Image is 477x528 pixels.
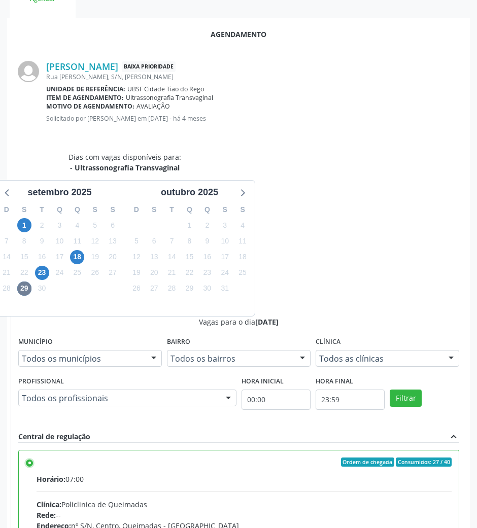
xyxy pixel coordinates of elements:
[316,390,385,410] input: Selecione o horário
[86,202,104,218] div: S
[37,499,452,510] div: Policlinica de Queimadas
[157,186,222,199] div: outubro 2025
[390,390,422,407] button: Filtrar
[70,234,84,248] span: quinta-feira, 11 de setembro de 2025
[341,457,394,467] span: Ordem de chegada
[52,218,66,232] span: quarta-feira, 3 de setembro de 2025
[235,234,250,248] span: sábado, 11 de outubro de 2025
[218,218,232,232] span: sexta-feira, 3 de outubro de 2025
[216,202,234,218] div: S
[51,202,69,218] div: Q
[165,281,179,296] span: terça-feira, 28 de outubro de 2025
[182,250,196,264] span: quarta-feira, 15 de outubro de 2025
[165,250,179,264] span: terça-feira, 14 de outubro de 2025
[182,234,196,248] span: quarta-feira, 8 de outubro de 2025
[35,218,49,232] span: terça-feira, 2 de setembro de 2025
[127,85,204,93] span: UBSF Cidade Tiao do Rego
[235,250,250,264] span: sábado, 18 de outubro de 2025
[52,250,66,264] span: quarta-feira, 17 de setembro de 2025
[200,218,214,232] span: quinta-feira, 2 de outubro de 2025
[147,250,161,264] span: segunda-feira, 13 de outubro de 2025
[234,202,252,218] div: S
[200,266,214,280] span: quinta-feira, 23 de outubro de 2025
[46,114,459,123] p: Solicitado por [PERSON_NAME] em [DATE] - há 4 meses
[17,234,31,248] span: segunda-feira, 8 de setembro de 2025
[242,390,311,410] input: Selecione o horário
[147,266,161,280] span: segunda-feira, 20 de outubro de 2025
[165,266,179,280] span: terça-feira, 21 de outubro de 2025
[22,393,216,403] span: Todos os profissionais
[17,281,31,296] span: segunda-feira, 29 de setembro de 2025
[129,266,144,280] span: domingo, 19 de outubro de 2025
[448,431,459,442] i: expand_less
[200,281,214,296] span: quinta-feira, 30 de outubro de 2025
[167,334,190,350] label: Bairro
[88,218,102,232] span: sexta-feira, 5 de setembro de 2025
[52,266,66,280] span: quarta-feira, 24 de setembro de 2025
[106,266,120,280] span: sábado, 27 de setembro de 2025
[33,202,51,218] div: T
[396,457,452,467] span: Consumidos: 27 / 40
[18,431,90,442] div: Central de regulação
[35,266,49,280] span: terça-feira, 23 de setembro de 2025
[46,61,118,72] a: [PERSON_NAME]
[104,202,122,218] div: S
[70,250,84,264] span: quinta-feira, 18 de setembro de 2025
[106,250,120,264] span: sábado, 20 de setembro de 2025
[147,234,161,248] span: segunda-feira, 6 de outubro de 2025
[316,374,353,390] label: Hora final
[163,202,181,218] div: T
[128,202,146,218] div: D
[147,281,161,296] span: segunda-feira, 27 de outubro de 2025
[137,102,170,111] span: AVALIAÇÃO
[88,266,102,280] span: sexta-feira, 26 de setembro de 2025
[242,374,284,390] label: Hora inicial
[122,61,176,72] span: Baixa Prioridade
[46,85,125,93] b: Unidade de referência:
[129,250,144,264] span: domingo, 12 de outubro de 2025
[165,234,179,248] span: terça-feira, 7 de outubro de 2025
[319,354,438,364] span: Todos as clínicas
[37,474,65,484] span: Horário:
[218,250,232,264] span: sexta-feira, 17 de outubro de 2025
[88,250,102,264] span: sexta-feira, 19 de setembro de 2025
[182,266,196,280] span: quarta-feira, 22 de outubro de 2025
[15,202,33,218] div: S
[255,317,279,327] span: [DATE]
[200,234,214,248] span: quinta-feira, 9 de outubro de 2025
[22,354,141,364] span: Todos os municípios
[37,474,452,484] div: 07:00
[200,250,214,264] span: quinta-feira, 16 de outubro de 2025
[37,510,56,520] span: Rede:
[17,250,31,264] span: segunda-feira, 15 de setembro de 2025
[17,266,31,280] span: segunda-feira, 22 de setembro de 2025
[35,281,49,296] span: terça-feira, 30 de setembro de 2025
[235,266,250,280] span: sábado, 25 de outubro de 2025
[198,202,216,218] div: Q
[70,218,84,232] span: quinta-feira, 4 de setembro de 2025
[126,93,213,102] span: Ultrassonografia Transvaginal
[316,334,340,350] label: Clínica
[18,29,459,40] div: Agendamento
[18,316,459,327] div: Vagas para o dia
[46,102,134,111] b: Motivo de agendamento:
[218,266,232,280] span: sexta-feira, 24 de outubro de 2025
[69,152,181,173] div: Dias com vagas disponíveis para:
[18,61,39,82] img: img
[171,354,290,364] span: Todos os bairros
[18,334,53,350] label: Município
[37,510,452,520] div: --
[46,73,459,81] div: Rua [PERSON_NAME], S/N, [PERSON_NAME]
[182,218,196,232] span: quarta-feira, 1 de outubro de 2025
[182,281,196,296] span: quarta-feira, 29 de outubro de 2025
[69,202,86,218] div: Q
[69,162,181,173] div: - Ultrassonografia Transvaginal
[106,234,120,248] span: sábado, 13 de setembro de 2025
[145,202,163,218] div: S
[52,234,66,248] span: quarta-feira, 10 de setembro de 2025
[218,234,232,248] span: sexta-feira, 10 de outubro de 2025
[46,93,124,102] b: Item de agendamento:
[129,234,144,248] span: domingo, 5 de outubro de 2025
[235,218,250,232] span: sábado, 4 de outubro de 2025
[37,500,61,509] span: Clínica:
